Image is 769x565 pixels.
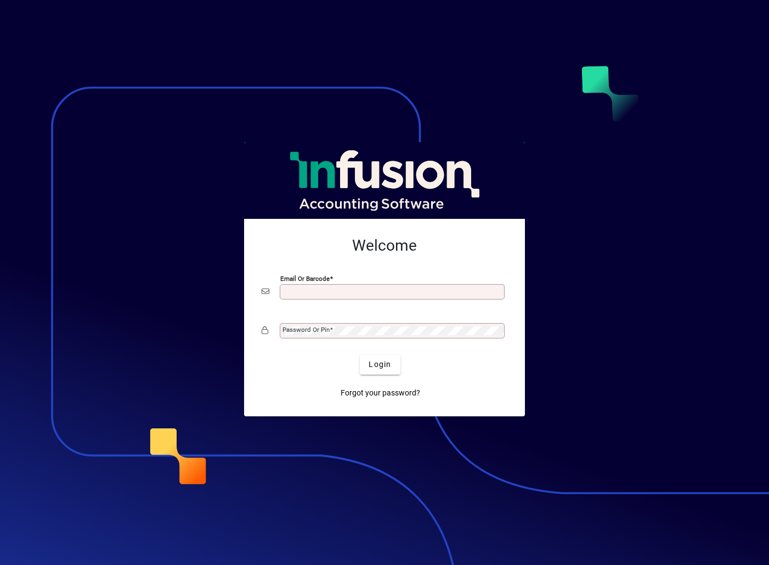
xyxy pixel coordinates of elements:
[336,383,425,403] a: Forgot your password?
[341,387,420,399] span: Forgot your password?
[262,236,507,255] h2: Welcome
[369,359,391,370] span: Login
[282,326,330,334] mat-label: Password or Pin
[360,355,400,375] button: Login
[280,274,330,282] mat-label: Email or Barcode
